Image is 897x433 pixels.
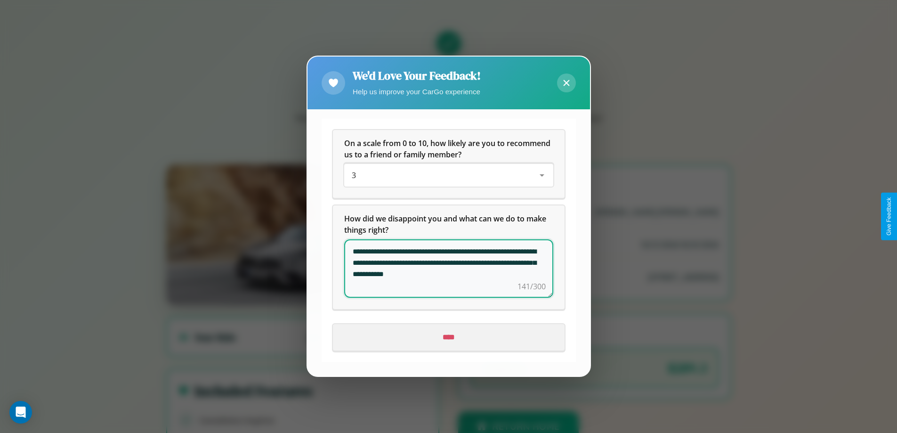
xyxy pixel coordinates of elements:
span: On a scale from 0 to 10, how likely are you to recommend us to a friend or family member? [344,139,552,160]
div: On a scale from 0 to 10, how likely are you to recommend us to a friend or family member? [333,131,565,198]
span: How did we disappoint you and what can we do to make things right? [344,214,548,236]
h5: On a scale from 0 to 10, how likely are you to recommend us to a friend or family member? [344,138,553,161]
div: 141/300 [517,281,546,293]
div: Open Intercom Messenger [9,401,32,424]
div: Give Feedback [886,197,892,236]
p: Help us improve your CarGo experience [353,85,481,98]
div: On a scale from 0 to 10, how likely are you to recommend us to a friend or family member? [344,164,553,187]
h2: We'd Love Your Feedback! [353,68,481,83]
span: 3 [352,171,356,181]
